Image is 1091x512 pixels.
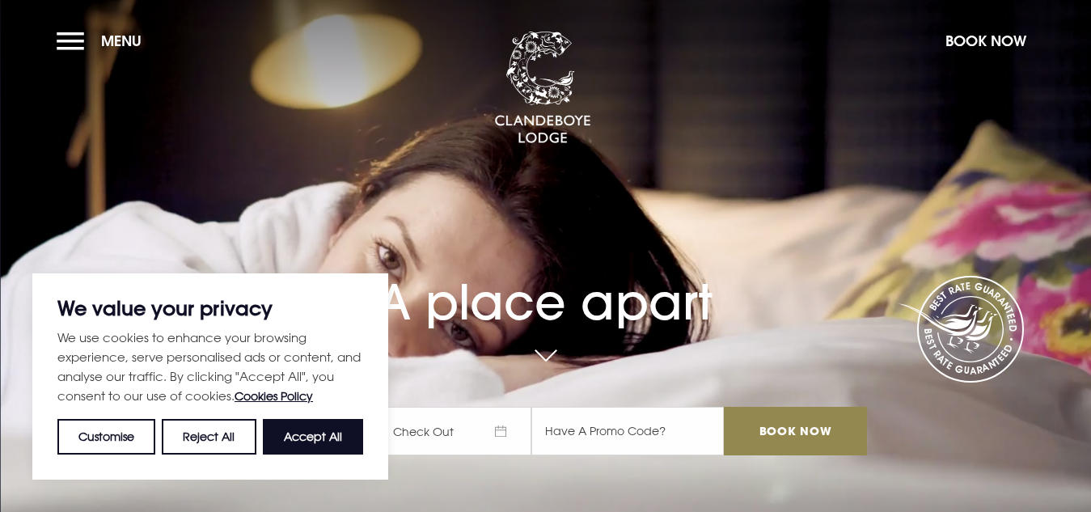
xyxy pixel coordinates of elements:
span: Check Out [378,407,531,455]
input: Have A Promo Code? [531,407,724,455]
input: Book Now [724,407,866,455]
button: Accept All [263,419,363,455]
h1: A place apart [224,242,866,331]
p: We value your privacy [57,298,363,318]
div: We value your privacy [32,273,388,480]
button: Reject All [162,419,256,455]
button: Menu [57,23,150,58]
span: Menu [101,32,142,50]
button: Customise [57,419,155,455]
button: Book Now [937,23,1034,58]
a: Cookies Policy [235,389,313,403]
p: We use cookies to enhance your browsing experience, serve personalised ads or content, and analys... [57,328,363,406]
img: Clandeboye Lodge [494,32,591,145]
